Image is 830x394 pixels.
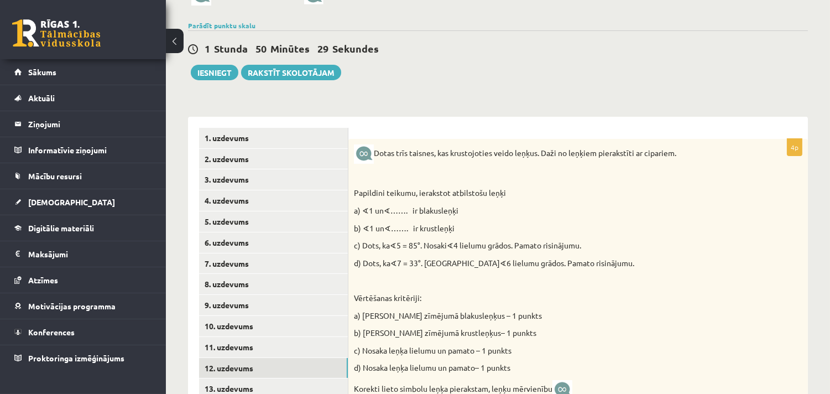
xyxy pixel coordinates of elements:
span: Motivācijas programma [28,301,116,311]
button: Iesniegt [191,65,238,80]
a: 9. uzdevums [199,295,348,315]
legend: Maksājumi [28,241,152,267]
p: b) [PERSON_NAME] zīmējumā krustleņķus– 1 punkts [354,328,747,339]
span: Digitālie materiāli [28,223,94,233]
a: Rīgas 1. Tālmācības vidusskola [12,19,101,47]
a: Atzīmes [14,267,152,293]
a: Mācību resursi [14,163,152,189]
p: d) Dots, ka 7 = 33 . [GEOGRAPHIC_DATA] 6 lielumu grādos. Pamato risinājumu. [354,258,747,269]
p: 4p [787,138,802,156]
p: a) [PERSON_NAME] zīmējumā blakusleņķus – 1 punkts [354,310,747,322]
a: [DEMOGRAPHIC_DATA] [14,189,152,215]
: ° [418,258,421,268]
a: Maksājumi [14,241,152,267]
body: Bagātinātā teksta redaktors, wiswyg-editor-user-answer-47433879152880 [11,11,436,23]
: ∢ [384,205,390,215]
p: c) Nosaka leņķa lielumu un pamato – 1 punkts [354,345,747,356]
legend: Ziņojumi [28,111,152,137]
a: 12. uzdevums [199,358,348,379]
a: 10. uzdevums [199,316,348,336]
a: 3. uzdevums [199,169,348,190]
: ∢ [447,240,453,250]
p: 1 un ……. ir blakusleņķi [354,205,747,216]
a: 6. uzdevums [199,232,348,253]
span: Konferences [28,327,75,337]
a: 2. uzdevums [199,149,348,169]
: ∢ [390,258,397,268]
a: 7. uzdevums [199,253,348,274]
span: 29 [317,42,328,55]
: b) ∢ [354,223,369,233]
span: Aktuāli [28,93,55,103]
p: Dotas trīs taisnes, kas krustojoties veido leņķus. Daži no leņķiem pierakstīti ar cipariem. [354,144,747,164]
a: Rakstīt skolotājam [241,65,341,80]
a: Sākums [14,59,152,85]
a: Ziņojumi [14,111,152,137]
: ∢ [384,223,391,233]
p: Vērtēšanas kritēriji: [354,293,747,304]
a: Motivācijas programma [14,293,152,319]
p: d) Nosaka leņķa lielumu un pamato– 1 punkts [354,362,747,374]
a: 8. uzdevums [199,274,348,294]
span: [DEMOGRAPHIC_DATA] [28,197,115,207]
span: Proktoringa izmēģinājums [28,353,124,363]
a: Informatīvie ziņojumi [14,137,152,163]
a: Parādīt punktu skalu [188,21,255,30]
a: 11. uzdevums [199,337,348,357]
span: 50 [255,42,267,55]
a: 1. uzdevums [199,128,348,148]
a: 4. uzdevums [199,190,348,211]
span: 1 [205,42,210,55]
p: Papildini teikumu, ierakstot atbilstošu leņķi [354,188,747,199]
a: Aktuāli [14,85,152,111]
p: c) Dots, ka 5 = 85 . Nosaki 4 lielumu grādos. Pamato risinājumu. [354,240,747,251]
span: Sākums [28,67,56,77]
span: Stunda [214,42,248,55]
: a) ∢ [354,205,369,215]
p: 1 un ……. ir krustleņķi [354,223,747,234]
a: 5. uzdevums [199,211,348,232]
a: Konferences [14,319,152,345]
: ° [417,240,420,250]
: ∢ [500,258,507,268]
span: Minūtes [270,42,310,55]
legend: Informatīvie ziņojumi [28,137,152,163]
a: Digitālie materiāli [14,215,152,241]
a: Proktoringa izmēģinājums [14,345,152,371]
span: Mācību resursi [28,171,82,181]
: ∢ [390,240,396,250]
span: Atzīmes [28,275,58,285]
span: Sekundes [332,42,379,55]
